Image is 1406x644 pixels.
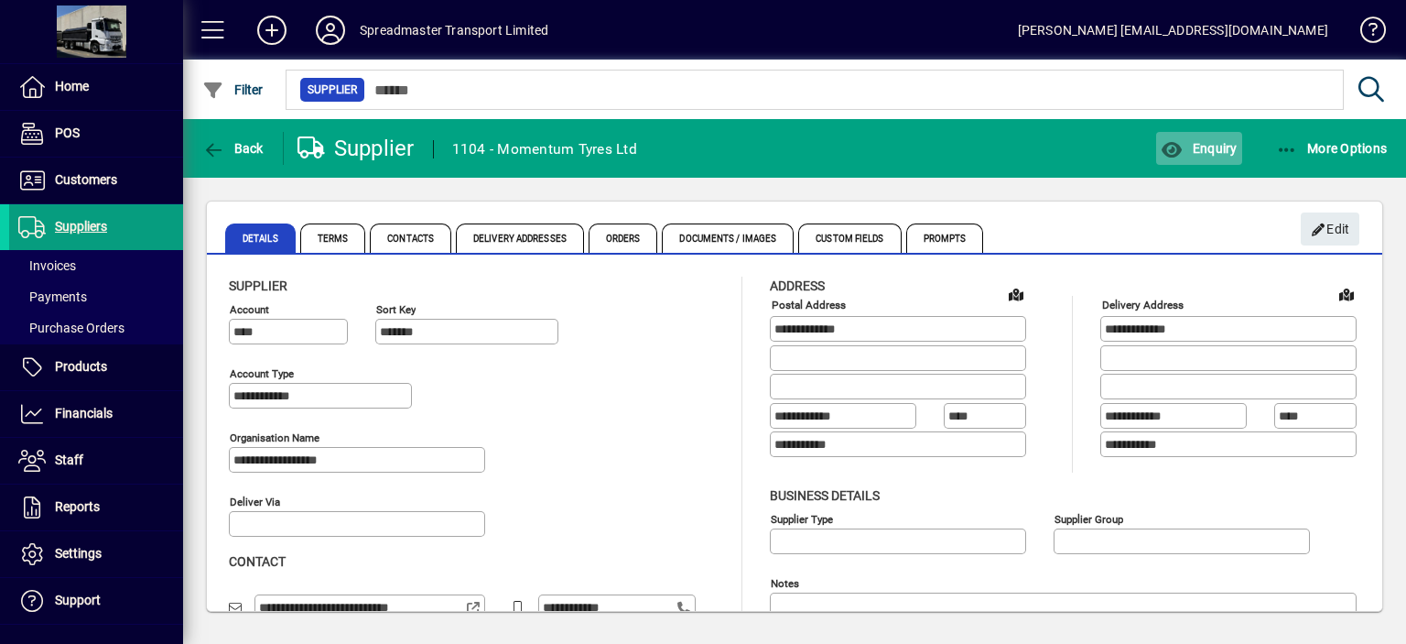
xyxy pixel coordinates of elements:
[9,438,183,484] a: Staff
[376,303,416,316] mat-label: Sort key
[55,359,107,374] span: Products
[589,224,658,253] span: Orders
[456,224,584,253] span: Delivery Addresses
[1054,512,1123,525] mat-label: Supplier group
[771,512,833,525] mat-label: Supplier type
[9,158,183,203] a: Customers
[1332,279,1361,309] a: View on map
[1018,16,1328,45] div: [PERSON_NAME] [EMAIL_ADDRESS][DOMAIN_NAME]
[771,576,799,589] mat-label: Notes
[1311,214,1350,245] span: Edit
[770,278,825,293] span: Address
[229,554,286,569] span: Contact
[9,111,183,157] a: POS
[9,344,183,390] a: Products
[301,14,360,47] button: Profile
[55,499,100,514] span: Reports
[202,82,264,97] span: Filter
[243,14,301,47] button: Add
[1156,132,1241,165] button: Enquiry
[9,250,183,281] a: Invoices
[297,134,415,163] div: Supplier
[55,172,117,187] span: Customers
[360,16,548,45] div: Spreadmaster Transport Limited
[1276,141,1388,156] span: More Options
[370,224,451,253] span: Contacts
[55,126,80,140] span: POS
[906,224,984,253] span: Prompts
[230,303,269,316] mat-label: Account
[1347,4,1383,63] a: Knowledge Base
[308,81,357,99] span: Supplier
[198,132,268,165] button: Back
[55,79,89,93] span: Home
[18,258,76,273] span: Invoices
[1161,141,1237,156] span: Enquiry
[55,219,107,234] span: Suppliers
[9,578,183,624] a: Support
[229,278,287,293] span: Supplier
[9,531,183,577] a: Settings
[230,496,280,508] mat-label: Deliver via
[9,391,183,437] a: Financials
[770,488,880,503] span: Business details
[9,485,183,530] a: Reports
[1271,132,1392,165] button: More Options
[202,141,264,156] span: Back
[230,431,319,444] mat-label: Organisation name
[1301,213,1359,246] button: Edit
[230,367,294,380] mat-label: Account Type
[9,281,183,312] a: Payments
[55,593,101,607] span: Support
[198,73,268,106] button: Filter
[9,312,183,344] a: Purchase Orders
[452,135,637,164] div: 1104 - Momentum Tyres Ltd
[1001,279,1031,309] a: View on map
[300,224,366,253] span: Terms
[55,453,83,467] span: Staff
[18,289,87,304] span: Payments
[18,321,124,335] span: Purchase Orders
[55,546,102,561] span: Settings
[225,224,296,253] span: Details
[183,132,284,165] app-page-header-button: Back
[9,64,183,110] a: Home
[798,224,901,253] span: Custom Fields
[55,406,113,420] span: Financials
[662,224,794,253] span: Documents / Images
